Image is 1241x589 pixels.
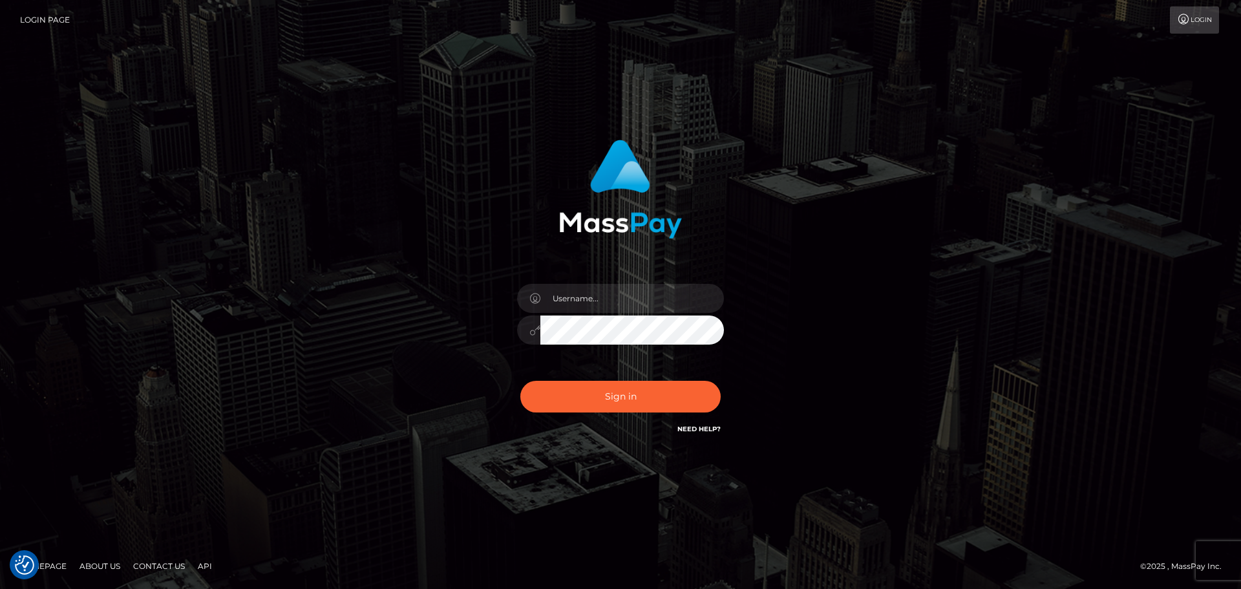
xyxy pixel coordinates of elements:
[14,556,72,576] a: Homepage
[520,381,721,412] button: Sign in
[20,6,70,34] a: Login Page
[74,556,125,576] a: About Us
[193,556,217,576] a: API
[1170,6,1219,34] a: Login
[128,556,190,576] a: Contact Us
[559,140,682,239] img: MassPay Login
[15,555,34,575] button: Consent Preferences
[15,555,34,575] img: Revisit consent button
[1140,559,1231,573] div: © 2025 , MassPay Inc.
[540,284,724,313] input: Username...
[677,425,721,433] a: Need Help?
